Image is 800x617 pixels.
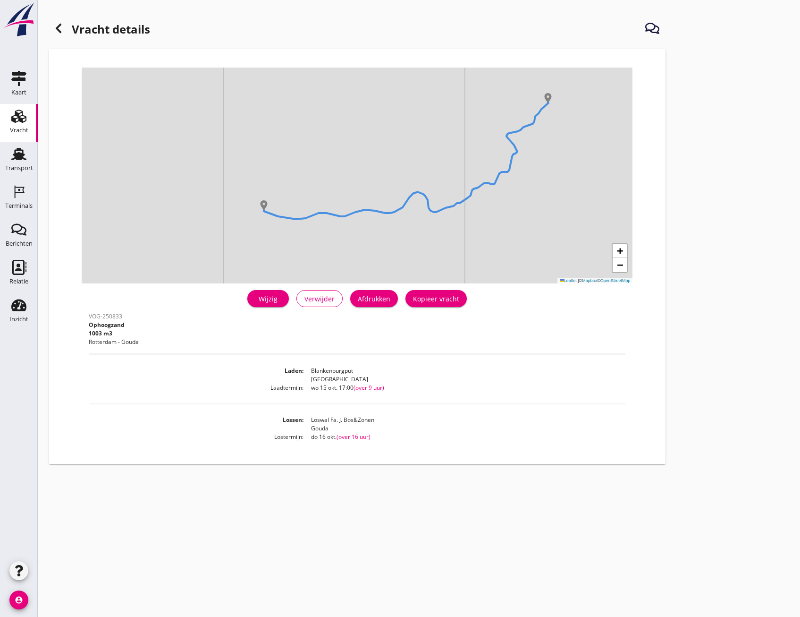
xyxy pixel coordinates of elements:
button: Kopieer vracht [405,290,467,307]
dd: wo 15 okt. 17:00 [303,384,625,392]
div: © © [557,278,633,284]
span: Ophoogzand [89,321,125,329]
h1: Vracht details [49,19,150,42]
span: VOG-250833 [89,312,122,320]
div: Inzicht [9,316,28,322]
i: account_circle [9,591,28,609]
div: Kaart [11,89,26,95]
a: Mapbox [582,278,597,283]
dt: Laden [89,367,303,384]
div: Afdrukken [358,294,390,304]
div: Relatie [9,278,28,284]
a: Leaflet [560,278,577,283]
div: Wijzig [255,294,281,304]
dt: Lostermijn [89,433,303,441]
dd: Loswal Fa. J. Bos&Zonen Gouda [303,416,625,433]
dt: Laadtermijn [89,384,303,392]
button: Afdrukken [350,290,398,307]
div: Verwijder [304,294,335,304]
span: − [617,259,623,271]
a: Wijzig [247,290,289,307]
dd: do 16 okt. [303,433,625,441]
div: Vracht [10,127,28,133]
p: 1003 m3 [89,329,139,338]
dd: Blankenburgput [GEOGRAPHIC_DATA] [303,367,625,384]
div: Kopieer vracht [413,294,459,304]
div: Terminals [5,203,33,209]
div: Berichten [6,240,33,247]
p: Rotterdam - Gouda [89,338,139,346]
div: Transport [5,165,33,171]
a: OpenStreetMap [600,278,631,283]
span: | [578,278,579,283]
span: (over 9 uur) [354,384,384,392]
span: (over 16 uur) [337,433,371,441]
img: logo-small.a267ee39.svg [2,2,36,37]
a: Zoom in [613,244,627,258]
span: + [617,245,623,257]
dt: Lossen [89,416,303,433]
button: Verwijder [296,290,343,307]
img: Marker [259,200,269,210]
img: Marker [543,93,553,103]
a: Zoom out [613,258,627,272]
